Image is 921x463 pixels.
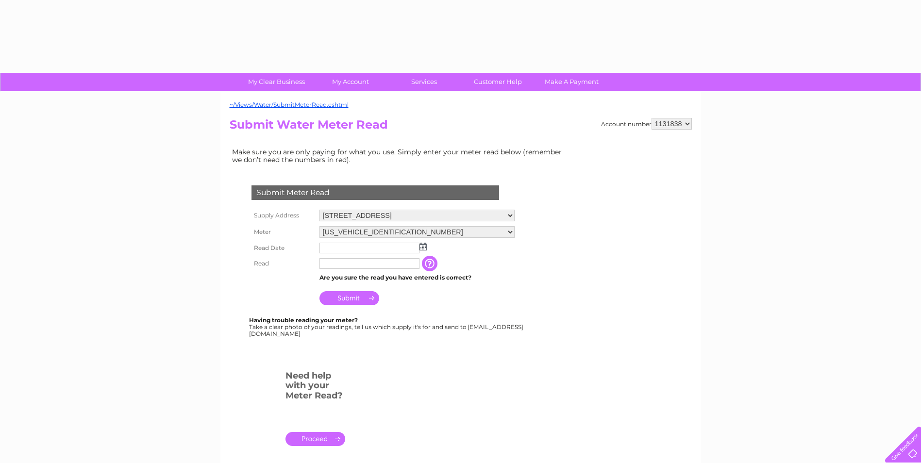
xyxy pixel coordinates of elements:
[317,271,517,284] td: Are you sure the read you have entered is correct?
[251,185,499,200] div: Submit Meter Read
[249,240,317,256] th: Read Date
[285,369,345,406] h3: Need help with your Meter Read?
[532,73,612,91] a: Make A Payment
[249,256,317,271] th: Read
[601,118,692,130] div: Account number
[230,118,692,136] h2: Submit Water Meter Read
[458,73,538,91] a: Customer Help
[419,243,427,250] img: ...
[236,73,317,91] a: My Clear Business
[319,291,379,305] input: Submit
[249,207,317,224] th: Supply Address
[249,316,358,324] b: Having trouble reading your meter?
[249,224,317,240] th: Meter
[310,73,390,91] a: My Account
[285,432,345,446] a: .
[230,146,569,166] td: Make sure you are only paying for what you use. Simply enter your meter read below (remember we d...
[230,101,349,108] a: ~/Views/Water/SubmitMeterRead.cshtml
[384,73,464,91] a: Services
[422,256,439,271] input: Information
[249,317,525,337] div: Take a clear photo of your readings, tell us which supply it's for and send to [EMAIL_ADDRESS][DO...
